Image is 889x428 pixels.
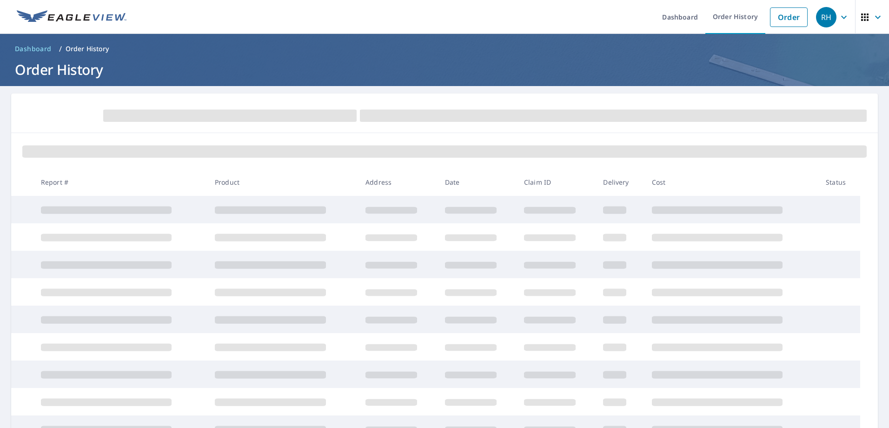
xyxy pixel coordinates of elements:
[17,10,126,24] img: EV Logo
[11,41,878,56] nav: breadcrumb
[596,168,644,196] th: Delivery
[818,168,860,196] th: Status
[11,41,55,56] a: Dashboard
[66,44,109,53] p: Order History
[438,168,517,196] th: Date
[11,60,878,79] h1: Order History
[358,168,437,196] th: Address
[816,7,836,27] div: RH
[33,168,207,196] th: Report #
[770,7,808,27] a: Order
[59,43,62,54] li: /
[207,168,358,196] th: Product
[517,168,596,196] th: Claim ID
[644,168,818,196] th: Cost
[15,44,52,53] span: Dashboard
